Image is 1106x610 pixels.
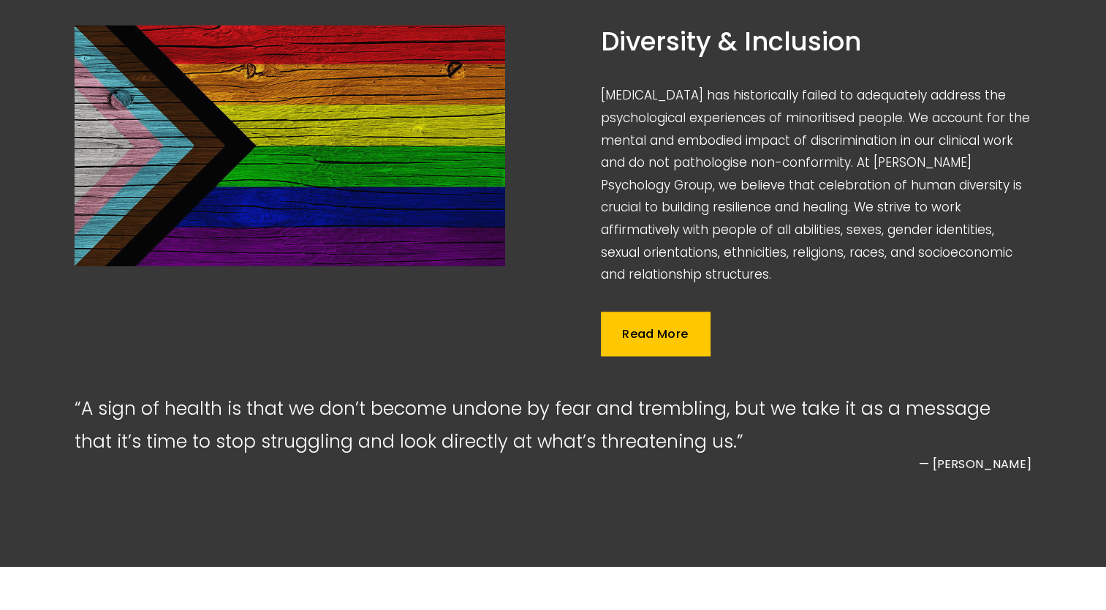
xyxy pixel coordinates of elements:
[75,392,1031,458] blockquote: A sign of health is that we don’t become undone by fear and trembling, but we take it as a messag...
[75,459,1031,470] figcaption: — [PERSON_NAME]
[737,429,743,454] span: ”
[601,23,861,59] h2: Diversity & Inclusion
[75,396,81,421] span: “
[601,312,710,355] a: Read More
[601,84,1031,285] p: [MEDICAL_DATA] has historically failed to adequately address the psychological experiences of min...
